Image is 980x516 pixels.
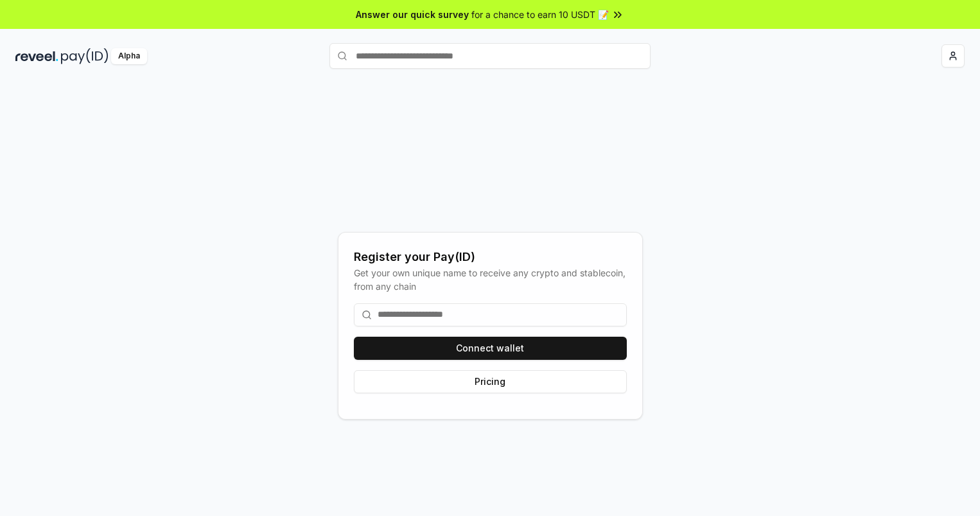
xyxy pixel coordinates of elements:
button: Pricing [354,370,627,393]
span: Answer our quick survey [356,8,469,21]
div: Alpha [111,48,147,64]
img: reveel_dark [15,48,58,64]
img: pay_id [61,48,109,64]
div: Register your Pay(ID) [354,248,627,266]
div: Get your own unique name to receive any crypto and stablecoin, from any chain [354,266,627,293]
span: for a chance to earn 10 USDT 📝 [471,8,609,21]
button: Connect wallet [354,337,627,360]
